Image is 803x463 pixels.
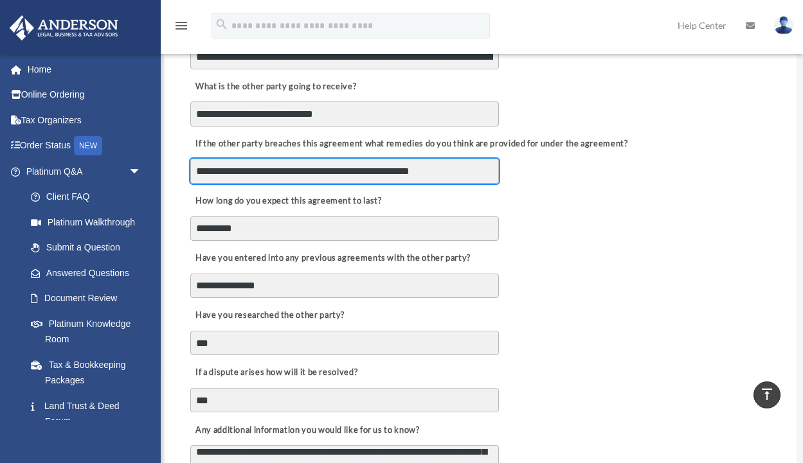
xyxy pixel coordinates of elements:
a: Online Ordering [9,82,161,108]
a: Platinum Walkthrough [18,209,161,235]
a: Order StatusNEW [9,133,161,159]
i: menu [174,18,189,33]
i: search [215,17,229,31]
img: Anderson Advisors Platinum Portal [6,15,122,40]
div: NEW [74,136,102,155]
a: Platinum Knowledge Room [18,311,161,352]
a: menu [174,22,189,33]
label: Have you researched the other party? [190,307,348,325]
img: User Pic [774,16,793,35]
a: Submit a Question [18,235,161,261]
a: Tax Organizers [9,107,161,133]
a: Platinum Q&Aarrow_drop_down [9,159,161,184]
span: arrow_drop_down [129,159,154,185]
a: vertical_align_top [753,381,780,408]
a: Answered Questions [18,260,161,286]
label: Have you entered into any previous agreements with the other party? [190,250,474,268]
label: How long do you expect this agreement to last? [190,192,384,210]
a: Tax & Bookkeeping Packages [18,352,161,393]
a: Document Review [18,286,154,311]
a: Client FAQ [18,184,161,210]
i: vertical_align_top [759,387,775,402]
label: If the other party breaches this agreement what remedies do you think are provided for under the ... [190,135,631,153]
label: If a dispute arises how will it be resolved? [190,364,361,382]
a: Home [9,57,161,82]
label: Any additional information you would like for us to know? [190,421,422,439]
a: Land Trust & Deed Forum [18,393,161,434]
label: What is the other party going to receive? [190,78,359,96]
